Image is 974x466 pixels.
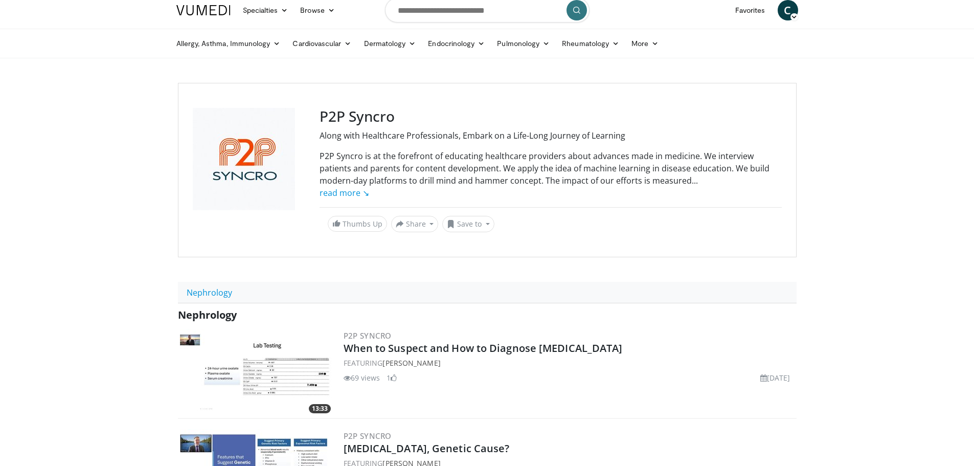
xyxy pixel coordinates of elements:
div: FEATURING [344,358,795,368]
li: 69 views [344,372,380,383]
a: Dermatology [358,33,422,54]
a: Allergy, Asthma, Immunology [170,33,287,54]
div: P2P Syncro is at the forefront of educating healthcare providers about advances made in medicine.... [320,150,782,199]
a: Endocrinology [422,33,491,54]
a: When to Suspect and How to Diagnose [MEDICAL_DATA] [344,341,623,355]
a: 13:33 [180,329,333,416]
h3: P2P Syncro [320,108,782,125]
button: Save to [442,216,494,232]
a: [PERSON_NAME] [382,358,440,368]
a: Pulmonology [491,33,556,54]
p: Along with Healthcare Professionals, Embark on a Life-Long Journey of Learning [320,129,782,142]
a: More [625,33,665,54]
span: ... [320,175,698,198]
a: Nephrology [178,282,241,303]
img: VuMedi Logo [176,5,231,15]
li: [DATE] [760,372,790,383]
button: Share [391,216,439,232]
a: P2P Syncro [344,330,392,341]
a: read more ↘ [320,187,369,198]
span: Nephrology [178,308,237,322]
a: Cardiovascular [286,33,357,54]
a: [MEDICAL_DATA], Genetic Cause? [344,441,510,455]
a: Rheumatology [556,33,625,54]
span: 13:33 [309,404,331,413]
a: P2P Syncro [344,431,392,441]
li: 1 [387,372,397,383]
a: Thumbs Up [328,216,387,232]
img: 78041568-48c1-4595-914d-236de958e947.300x170_q85_crop-smart_upscale.jpg [180,329,333,416]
